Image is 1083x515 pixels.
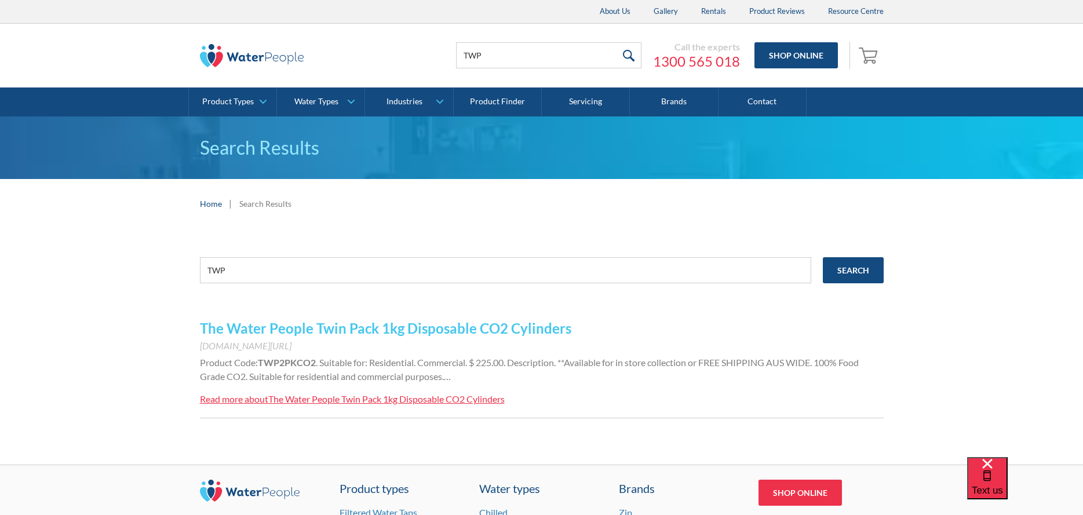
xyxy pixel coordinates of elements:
[967,457,1083,515] iframe: podium webchat widget bubble
[200,320,571,337] a: The Water People Twin Pack 1kg Disposable CO2 Cylinders
[653,41,740,53] div: Call the experts
[619,480,744,497] div: Brands
[365,87,453,116] a: Industries
[479,480,604,497] a: Water types
[200,257,811,283] input: e.g. chilled water cooler
[759,480,842,506] a: Shop Online
[200,392,505,406] a: Read more aboutThe Water People Twin Pack 1kg Disposable CO2 Cylinders
[294,97,338,107] div: Water Types
[542,87,630,116] a: Servicing
[200,339,884,353] div: [DOMAIN_NAME][URL]
[456,42,641,68] input: Search products
[200,198,222,210] a: Home
[200,393,268,404] div: Read more about
[239,198,291,210] div: Search Results
[856,42,884,70] a: Open empty cart
[444,371,451,382] span: …
[719,87,807,116] a: Contact
[200,357,258,368] span: Product Code:
[823,257,884,283] input: Search
[200,134,884,162] h1: Search Results
[653,53,740,70] a: 1300 565 018
[189,87,276,116] a: Product Types
[277,87,364,116] a: Water Types
[386,97,422,107] div: Industries
[454,87,542,116] a: Product Finder
[228,196,234,210] div: |
[754,42,838,68] a: Shop Online
[859,46,881,64] img: shopping cart
[202,97,254,107] div: Product Types
[258,357,316,368] strong: TWP2PKCO2
[340,480,465,497] a: Product types
[200,357,859,382] span: . Suitable for: Residential. Commercial. $ 225.00. Description. **Available for in store collecti...
[268,393,505,404] div: The Water People Twin Pack 1kg Disposable CO2 Cylinders
[630,87,718,116] a: Brands
[200,44,304,67] img: The Water People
